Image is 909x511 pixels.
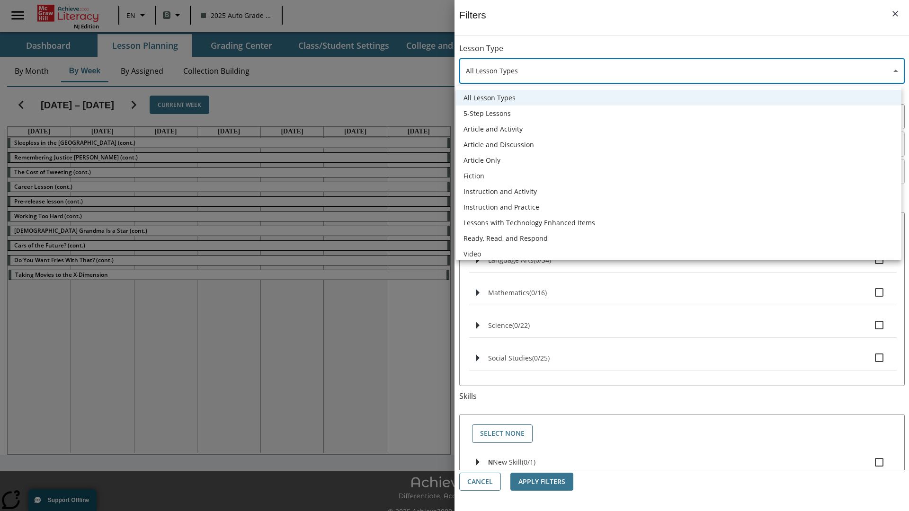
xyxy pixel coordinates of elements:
li: Article Only [456,152,901,168]
li: Instruction and Activity [456,184,901,199]
li: Lessons with Technology Enhanced Items [456,215,901,230]
li: Instruction and Practice [456,199,901,215]
li: 5-Step Lessons [456,106,901,121]
ul: Select a lesson type [456,86,901,265]
li: Article and Activity [456,121,901,137]
li: Ready, Read, and Respond [456,230,901,246]
li: All Lesson Types [456,90,901,106]
li: Fiction [456,168,901,184]
li: Video [456,246,901,262]
li: Article and Discussion [456,137,901,152]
